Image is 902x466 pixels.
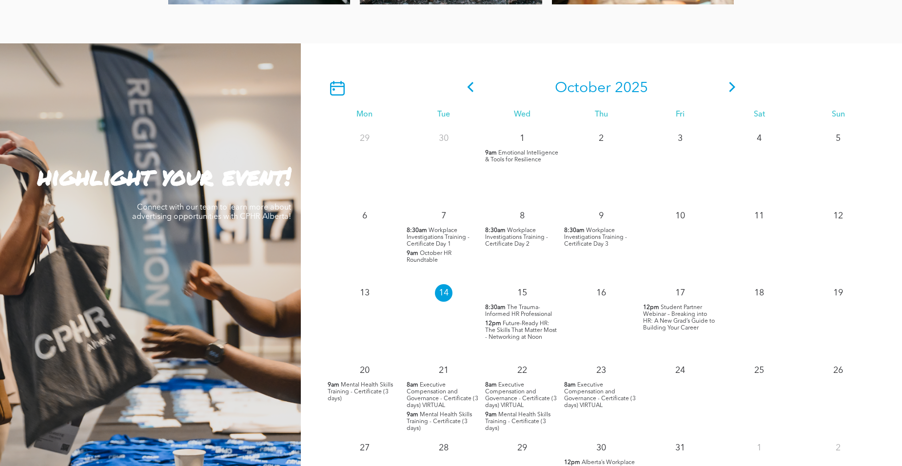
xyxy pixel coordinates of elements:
p: 3 [671,130,689,147]
strong: highlight your event! [38,158,291,193]
p: 20 [356,362,373,379]
p: 9 [592,207,610,225]
span: 12pm [485,320,501,327]
p: 11 [750,207,768,225]
div: Fri [641,110,720,119]
p: 6 [356,207,373,225]
p: 2 [829,439,847,457]
span: 8:30am [485,304,506,311]
span: Student Partner Webinar – Breaking into HR: A New Grad’s Guide to Building Your Career [643,305,715,331]
p: 29 [513,439,531,457]
span: Executive Compensation and Governance - Certificate (3 days) VIRTUAL [564,382,636,408]
span: October HR Roundtable [407,251,451,263]
p: 17 [671,284,689,302]
p: 2 [592,130,610,147]
span: Workplace Investigations Training - Certificate Day 1 [407,228,470,247]
p: 26 [829,362,847,379]
p: 1 [750,439,768,457]
p: 28 [435,439,452,457]
p: 10 [671,207,689,225]
span: 12pm [643,304,659,311]
span: 8:30am [564,227,585,234]
span: October [555,81,611,96]
span: 9am [407,411,418,418]
span: 9am [485,150,497,156]
span: Executive Compensation and Governance - Certificate (3 days) VIRTUAL [485,382,557,408]
p: 13 [356,284,373,302]
p: 4 [750,130,768,147]
p: 24 [671,362,689,379]
p: 19 [829,284,847,302]
p: 22 [513,362,531,379]
span: Executive Compensation and Governance - Certificate (3 days) VIRTUAL [407,382,478,408]
span: Workplace Investigations Training - Certificate Day 3 [564,228,627,247]
p: 30 [435,130,452,147]
span: 8am [564,382,576,388]
span: 9am [485,411,497,418]
p: 23 [592,362,610,379]
span: 2025 [615,81,648,96]
span: 9am [328,382,339,388]
span: Mental Health Skills Training - Certificate (3 days) [407,412,472,431]
span: The Trauma-Informed HR Professional [485,305,552,317]
p: 25 [750,362,768,379]
p: 7 [435,207,452,225]
p: 30 [592,439,610,457]
div: Thu [562,110,641,119]
p: 18 [750,284,768,302]
div: Sat [720,110,799,119]
div: Tue [404,110,483,119]
div: Mon [325,110,404,119]
p: 21 [435,362,452,379]
span: 8am [407,382,418,388]
p: 1 [513,130,531,147]
div: Sun [799,110,878,119]
span: 8:30am [485,227,506,234]
p: 16 [592,284,610,302]
p: 8 [513,207,531,225]
div: Wed [483,110,562,119]
span: 12pm [564,459,580,466]
span: Connect with our team to learn more about advertising opportunities with CPHR Alberta! [132,204,291,221]
p: 5 [829,130,847,147]
p: 29 [356,130,373,147]
span: Mental Health Skills Training - Certificate (3 days) [328,382,393,402]
span: 8am [485,382,497,388]
span: Emotional Intelligence & Tools for Resilience [485,150,558,163]
span: 9am [407,250,418,257]
p: 27 [356,439,373,457]
span: Future-Ready HR: The Skills That Matter Most - Networking at Noon [485,321,557,340]
span: Workplace Investigations Training - Certificate Day 2 [485,228,548,247]
span: 8:30am [407,227,427,234]
p: 15 [513,284,531,302]
p: 14 [435,284,452,302]
span: Mental Health Skills Training - Certificate (3 days) [485,412,550,431]
p: 31 [671,439,689,457]
p: 12 [829,207,847,225]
